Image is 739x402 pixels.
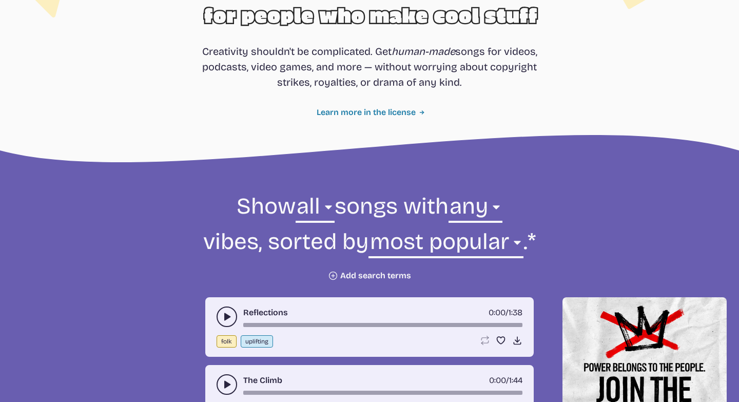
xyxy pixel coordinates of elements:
span: timer [489,308,505,317]
button: Add search terms [328,271,411,281]
p: Creativity shouldn't be complicated. Get songs for videos, podcasts, video games, and more — with... [202,44,537,90]
div: / [489,307,522,319]
button: play-pause toggle [217,374,237,395]
div: song-time-bar [243,323,522,327]
a: Reflections [243,307,288,319]
i: human-made [392,45,455,58]
select: vibe [449,192,502,227]
button: play-pause toggle [217,307,237,327]
div: / [489,374,522,387]
button: uplifting [241,335,273,348]
button: Favorite [496,335,506,346]
button: folk [217,335,237,348]
a: The Climb [243,374,282,387]
button: Loop [479,335,490,346]
select: genre [296,192,335,227]
select: sorting [368,227,523,262]
a: Learn more in the license [317,106,423,119]
div: song-time-bar [243,391,522,395]
span: timer [489,375,506,385]
form: Show songs with vibes, sorted by . [90,192,649,281]
span: 1:38 [509,308,522,317]
span: 1:44 [509,375,522,385]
